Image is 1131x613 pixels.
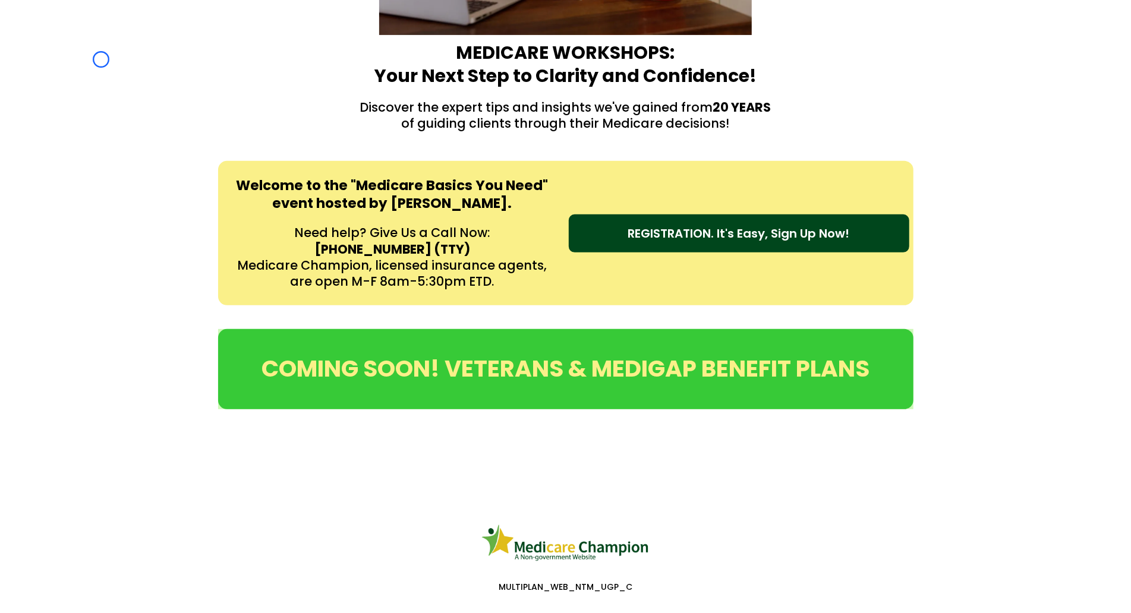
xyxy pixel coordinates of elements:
a: REGISTRATION. It's Easy, Sign Up Now! [569,214,909,252]
strong: MEDICARE WORKSHOPS: [456,40,675,65]
strong: Your Next Step to Clarity and Confidence! [374,63,757,89]
strong: [PHONE_NUMBER] (TTY) [314,241,470,258]
p: MULTIPLAN_WEB_NTM_UGP_C [224,582,908,592]
span: REGISTRATION. It's Easy, Sign Up Now! [628,225,850,242]
strong: Welcome to the "Medicare Basics You Need" event hosted by [PERSON_NAME]. [237,176,549,213]
span: COMING SOON! VETERANS & MEDIGAP BENEFIT PLANS [262,352,869,385]
p: Medicare Champion, licensed insurance agents, are open M-F 8am-5:30pm ETD. [234,257,551,290]
p: Need help? Give Us a Call Now: [234,225,551,241]
p: Discover the expert tips and insights we've gained from [221,99,911,115]
strong: 20 YEARS [713,99,771,116]
p: of guiding clients through their Medicare decisions! [221,115,911,131]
